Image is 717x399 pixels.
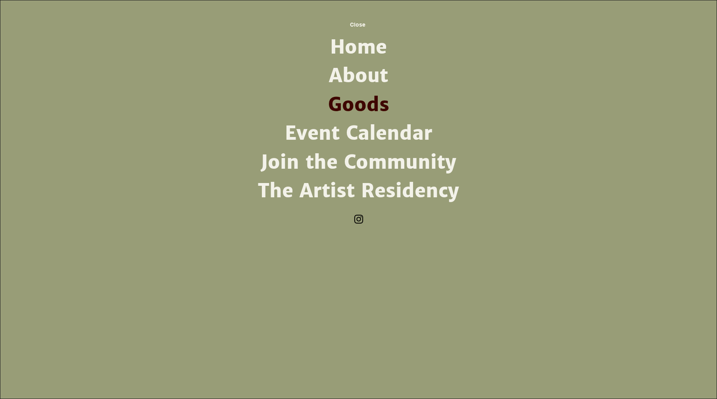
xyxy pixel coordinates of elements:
[255,33,462,62] a: Home
[255,119,462,148] a: Event Calendar
[255,62,462,90] a: About
[353,213,365,225] ul: Social Bar
[255,33,462,205] nav: Site
[255,148,462,177] a: Join the Community
[255,91,462,119] a: Goods
[350,21,365,28] span: Close
[353,213,365,225] img: Instagram
[336,16,379,33] button: Close
[255,177,462,205] a: The Artist Residency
